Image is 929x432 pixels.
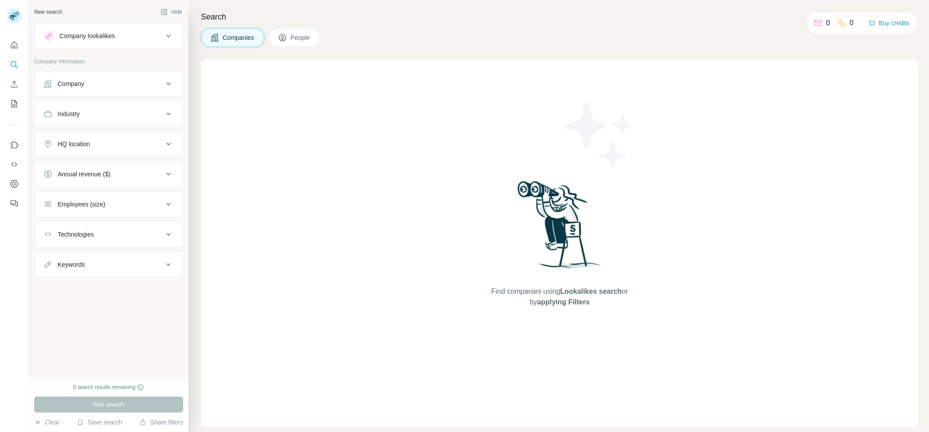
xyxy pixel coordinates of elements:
button: Use Surfe on LinkedIn [7,137,21,153]
button: Technologies [35,224,183,245]
div: New search [34,8,62,16]
p: 0 [850,18,854,28]
button: Search [7,57,21,73]
div: Industry [58,109,80,118]
button: Company [35,73,183,94]
button: Annual revenue ($) [35,163,183,185]
div: Employees (size) [58,200,105,209]
button: My lists [7,96,21,112]
span: applying Filters [537,298,589,306]
button: Use Surfe API [7,156,21,172]
div: 0 search results remaining [73,383,145,391]
div: Keywords [58,260,85,269]
button: Enrich CSV [7,76,21,92]
span: Companies [223,33,255,42]
button: Employees (size) [35,194,183,215]
img: Surfe Illustration - Stars [560,95,639,175]
div: Annual revenue ($) [58,170,110,179]
p: 0 [826,18,830,28]
span: Find companies using or by [489,286,631,307]
button: Save search [77,418,122,427]
img: Surfe Illustration - Woman searching with binoculars [513,179,606,277]
button: Share filters [139,418,183,427]
button: Quick start [7,37,21,53]
button: Dashboard [7,176,21,192]
button: Company lookalikes [35,25,183,47]
button: Buy credits [868,17,909,29]
button: Hide [154,5,188,19]
button: Feedback [7,195,21,211]
p: Company information [34,58,183,66]
h4: Search [201,11,918,23]
div: Company [58,79,84,88]
span: Lookalikes search [560,288,622,295]
span: People [290,33,311,42]
button: HQ location [35,133,183,155]
div: Technologies [58,230,94,239]
button: Industry [35,103,183,125]
button: Keywords [35,254,183,275]
button: Clear [34,418,59,427]
div: HQ location [58,140,90,148]
div: Company lookalikes [59,31,115,40]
